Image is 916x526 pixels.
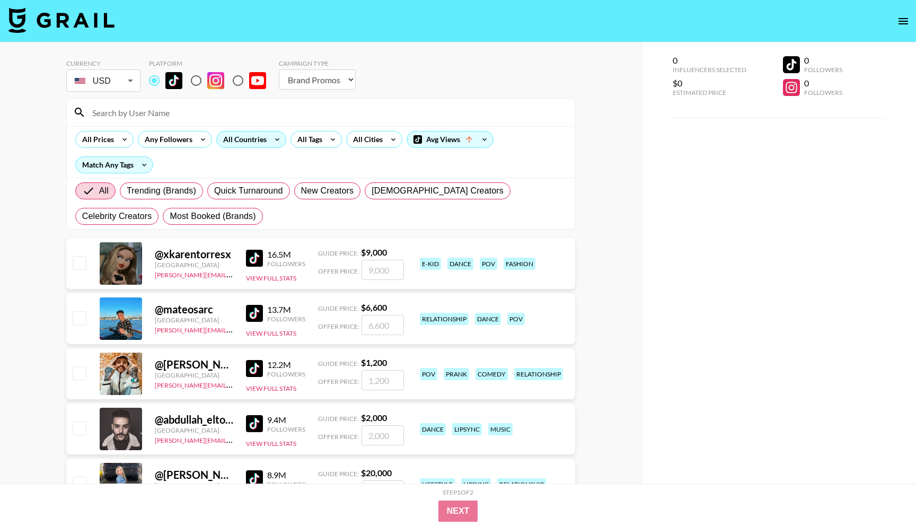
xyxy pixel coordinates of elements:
img: TikTok [246,470,263,487]
img: Grail Talent [8,7,114,33]
div: pov [420,368,437,380]
div: relationship [514,368,563,380]
a: [PERSON_NAME][EMAIL_ADDRESS][DOMAIN_NAME] [155,269,312,279]
a: [PERSON_NAME][EMAIL_ADDRESS][PERSON_NAME][DOMAIN_NAME] [155,434,362,444]
div: lipsync [452,423,482,435]
div: dance [447,258,473,270]
div: pov [507,313,525,325]
strong: $ 6,600 [361,302,387,312]
div: 0 [804,55,842,66]
a: [PERSON_NAME][EMAIL_ADDRESS][DOMAIN_NAME] [155,324,312,334]
span: Offer Price: [318,322,359,330]
div: Avg Views [407,131,493,147]
div: Estimated Price [673,89,746,97]
div: relationship [420,313,469,325]
a: [PERSON_NAME][EMAIL_ADDRESS][DOMAIN_NAME] [155,379,312,389]
img: TikTok [246,360,263,377]
span: Guide Price: [318,470,359,478]
div: Followers [267,315,305,323]
div: Followers [267,260,305,268]
span: Offer Price: [318,433,359,441]
div: Campaign Type [279,59,356,67]
div: dance [475,313,501,325]
span: Offer Price: [318,267,359,275]
div: comedy [475,368,508,380]
div: e-kid [420,258,441,270]
div: music [488,423,513,435]
div: Match Any Tags [76,157,153,173]
img: YouTube [249,72,266,89]
strong: $ 2,000 [361,413,387,423]
div: All Tags [291,131,324,147]
span: Offer Price: [318,378,359,385]
div: [GEOGRAPHIC_DATA] [155,426,233,434]
div: [GEOGRAPHIC_DATA] [155,481,233,489]
strong: $ 9,000 [361,247,387,257]
div: prank [444,368,469,380]
div: @ mateosarc [155,303,233,316]
div: Followers [267,370,305,378]
button: open drawer [893,11,914,32]
input: 6,600 [362,315,404,335]
div: Followers [267,480,305,488]
div: 8.9M [267,470,305,480]
img: Instagram [207,72,224,89]
div: Influencers Selected [673,66,746,74]
img: TikTok [165,72,182,89]
div: fashion [504,258,535,270]
div: [GEOGRAPHIC_DATA] [155,371,233,379]
span: Quick Turnaround [214,185,283,197]
div: $0 [673,78,746,89]
div: [GEOGRAPHIC_DATA] [155,261,233,269]
div: relationship [497,478,546,490]
div: 0 [673,55,746,66]
span: Guide Price: [318,360,359,367]
div: pov [480,258,497,270]
div: Platform [149,59,275,67]
div: All Countries [217,131,269,147]
div: lipsync [461,478,491,490]
div: Step 1 of 2 [443,488,473,496]
div: Currency [66,59,140,67]
span: Guide Price: [318,304,359,312]
div: @ abdullah_eltourky [155,413,233,426]
div: 9.4M [267,415,305,425]
div: All Cities [347,131,385,147]
strong: $ 1,200 [361,357,387,367]
span: Guide Price: [318,415,359,423]
div: @ [PERSON_NAME] [155,358,233,371]
span: Most Booked (Brands) [170,210,256,223]
div: [GEOGRAPHIC_DATA] [155,316,233,324]
span: Celebrity Creators [82,210,152,223]
img: TikTok [246,305,263,322]
span: Guide Price: [318,249,359,257]
div: lifestyle [420,478,455,490]
span: New Creators [301,185,354,197]
input: 20,000 [362,480,404,501]
div: dance [420,423,446,435]
input: 2,000 [362,425,404,445]
button: View Full Stats [246,329,296,337]
div: 13.7M [267,304,305,315]
input: 1,200 [362,370,404,390]
button: View Full Stats [246,384,296,392]
span: All [99,185,109,197]
strong: $ 20,000 [361,468,392,478]
div: Followers [804,66,842,74]
input: 9,000 [362,260,404,280]
div: All Prices [76,131,116,147]
div: USD [68,72,138,90]
div: @ [PERSON_NAME].official [155,468,233,481]
div: Followers [804,89,842,97]
button: View Full Stats [246,440,296,448]
div: Followers [267,425,305,433]
input: Search by User Name [86,104,568,121]
div: 0 [804,78,842,89]
span: Trending (Brands) [127,185,196,197]
img: TikTok [246,415,263,432]
div: 16.5M [267,249,305,260]
button: Next [438,501,478,522]
span: [DEMOGRAPHIC_DATA] Creators [372,185,504,197]
div: Any Followers [138,131,195,147]
div: @ xkarentorresx [155,248,233,261]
